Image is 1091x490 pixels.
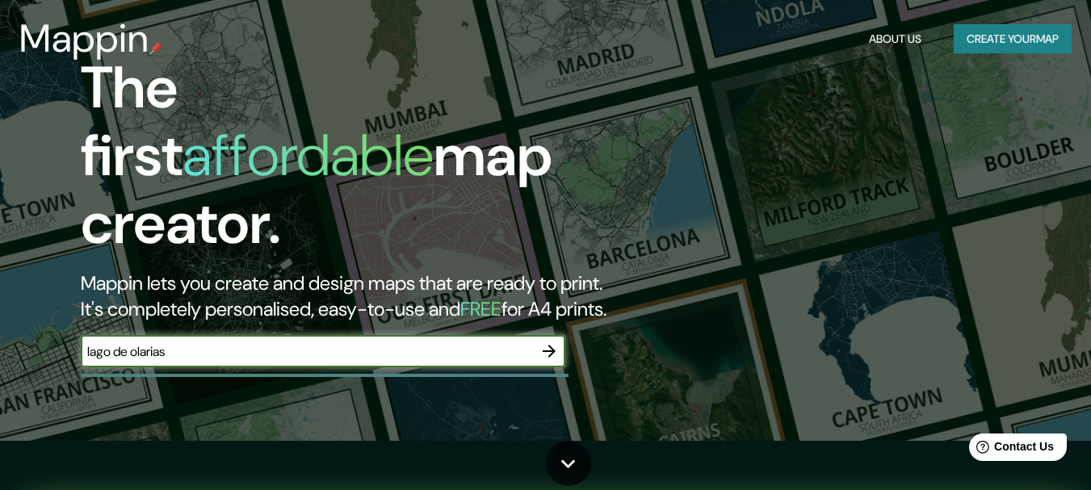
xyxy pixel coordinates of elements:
h3: Mappin [19,16,149,61]
h5: FREE [460,296,501,321]
button: Create yourmap [954,24,1072,54]
button: About Us [862,24,928,54]
h1: The first map creator. [81,54,627,270]
iframe: Help widget launcher [947,427,1073,472]
h1: affordable [183,118,434,193]
h2: Mappin lets you create and design maps that are ready to print. It's completely personalised, eas... [81,270,627,322]
img: mappin-pin [149,42,162,55]
input: Choose your favourite place [81,342,533,361]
